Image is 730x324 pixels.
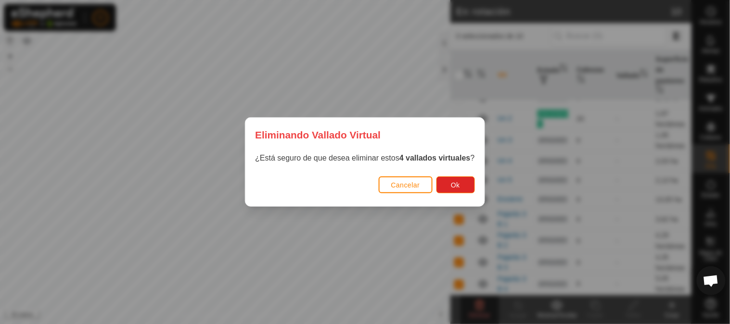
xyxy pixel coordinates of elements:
button: Cancelar [379,176,433,193]
strong: 4 vallados virtuales [399,154,471,162]
span: Ok [451,181,460,189]
button: Ok [436,176,475,193]
div: Chat abierto [697,266,726,295]
span: ¿Está seguro de que desea eliminar estos ? [255,154,474,162]
span: Cancelar [391,181,420,189]
span: Eliminando Vallado Virtual [255,127,381,142]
